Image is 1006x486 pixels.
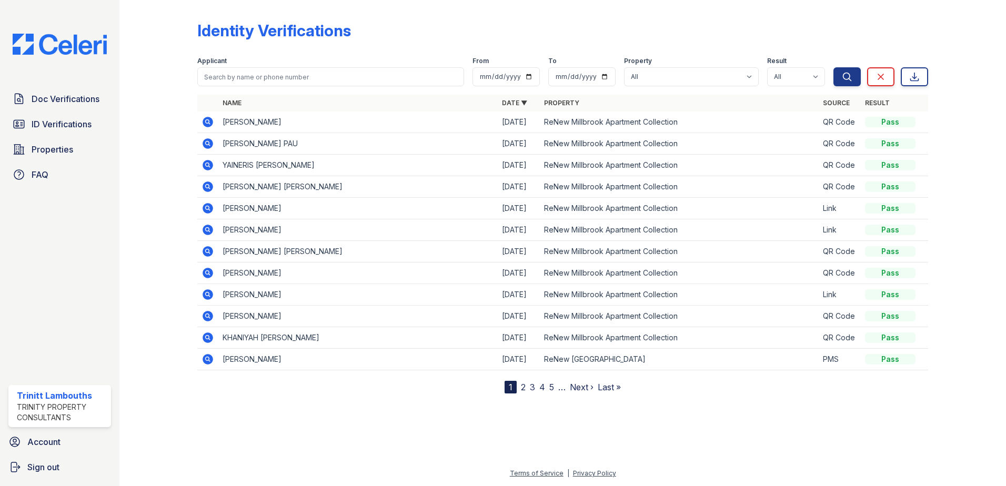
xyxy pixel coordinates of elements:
[498,262,540,284] td: [DATE]
[865,354,916,364] div: Pass
[865,246,916,257] div: Pass
[197,57,227,65] label: Applicant
[4,34,115,55] img: CE_Logo_Blue-a8612792a0a2168367f1c8372b55b34899dd931a85d93a1a3d3e32e68fde9ad4.png
[218,349,498,370] td: [PERSON_NAME]
[8,88,111,109] a: Doc Verifications
[32,118,92,130] span: ID Verifications
[865,289,916,300] div: Pass
[4,457,115,478] a: Sign out
[218,241,498,262] td: [PERSON_NAME] [PERSON_NAME]
[498,198,540,219] td: [DATE]
[767,57,787,65] label: Result
[865,332,916,343] div: Pass
[498,284,540,306] td: [DATE]
[521,382,526,392] a: 2
[8,114,111,135] a: ID Verifications
[865,117,916,127] div: Pass
[218,133,498,155] td: [PERSON_NAME] PAU
[530,382,535,392] a: 3
[544,99,579,107] a: Property
[218,155,498,176] td: YAINERIS [PERSON_NAME]
[498,306,540,327] td: [DATE]
[32,143,73,156] span: Properties
[865,99,890,107] a: Result
[819,133,861,155] td: QR Code
[505,381,517,393] div: 1
[498,176,540,198] td: [DATE]
[540,241,819,262] td: ReNew Millbrook Apartment Collection
[498,112,540,133] td: [DATE]
[819,112,861,133] td: QR Code
[218,219,498,241] td: [PERSON_NAME]
[624,57,652,65] label: Property
[32,168,48,181] span: FAQ
[558,381,566,393] span: …
[218,306,498,327] td: [PERSON_NAME]
[17,402,107,423] div: Trinity Property Consultants
[218,284,498,306] td: [PERSON_NAME]
[498,219,540,241] td: [DATE]
[539,382,545,392] a: 4
[548,57,557,65] label: To
[540,262,819,284] td: ReNew Millbrook Apartment Collection
[502,99,527,107] a: Date ▼
[218,327,498,349] td: KHANIYAH [PERSON_NAME]
[498,155,540,176] td: [DATE]
[472,57,489,65] label: From
[498,327,540,349] td: [DATE]
[819,306,861,327] td: QR Code
[865,311,916,321] div: Pass
[819,176,861,198] td: QR Code
[4,431,115,452] a: Account
[540,176,819,198] td: ReNew Millbrook Apartment Collection
[223,99,242,107] a: Name
[540,133,819,155] td: ReNew Millbrook Apartment Collection
[498,349,540,370] td: [DATE]
[540,306,819,327] td: ReNew Millbrook Apartment Collection
[17,389,107,402] div: Trinitt Lambouths
[540,155,819,176] td: ReNew Millbrook Apartment Collection
[865,160,916,170] div: Pass
[27,436,61,448] span: Account
[197,67,464,86] input: Search by name or phone number
[819,155,861,176] td: QR Code
[819,262,861,284] td: QR Code
[819,284,861,306] td: Link
[218,262,498,284] td: [PERSON_NAME]
[218,198,498,219] td: [PERSON_NAME]
[549,382,554,392] a: 5
[865,203,916,214] div: Pass
[498,241,540,262] td: [DATE]
[510,469,564,477] a: Terms of Service
[540,198,819,219] td: ReNew Millbrook Apartment Collection
[540,327,819,349] td: ReNew Millbrook Apartment Collection
[27,461,59,473] span: Sign out
[540,112,819,133] td: ReNew Millbrook Apartment Collection
[218,112,498,133] td: [PERSON_NAME]
[218,176,498,198] td: [PERSON_NAME] [PERSON_NAME]
[819,327,861,349] td: QR Code
[197,21,351,40] div: Identity Verifications
[865,138,916,149] div: Pass
[540,349,819,370] td: ReNew [GEOGRAPHIC_DATA]
[8,164,111,185] a: FAQ
[819,349,861,370] td: PMS
[540,284,819,306] td: ReNew Millbrook Apartment Collection
[573,469,616,477] a: Privacy Policy
[498,133,540,155] td: [DATE]
[32,93,99,105] span: Doc Verifications
[819,198,861,219] td: Link
[865,181,916,192] div: Pass
[865,225,916,235] div: Pass
[819,241,861,262] td: QR Code
[8,139,111,160] a: Properties
[598,382,621,392] a: Last »
[819,219,861,241] td: Link
[570,382,593,392] a: Next ›
[567,469,569,477] div: |
[823,99,850,107] a: Source
[540,219,819,241] td: ReNew Millbrook Apartment Collection
[865,268,916,278] div: Pass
